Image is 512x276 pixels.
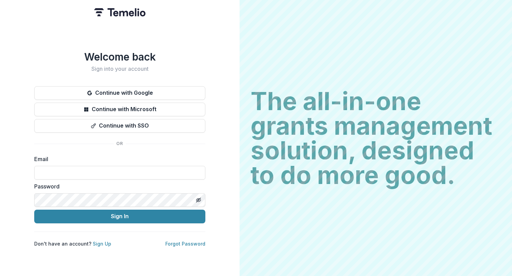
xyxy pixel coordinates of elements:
[34,240,111,247] p: Don't have an account?
[34,119,205,133] button: Continue with SSO
[34,155,201,163] label: Email
[34,182,201,190] label: Password
[94,8,145,16] img: Temelio
[165,241,205,247] a: Forgot Password
[34,86,205,100] button: Continue with Google
[34,210,205,223] button: Sign In
[193,195,204,206] button: Toggle password visibility
[34,103,205,116] button: Continue with Microsoft
[34,51,205,63] h1: Welcome back
[93,241,111,247] a: Sign Up
[34,66,205,72] h2: Sign into your account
